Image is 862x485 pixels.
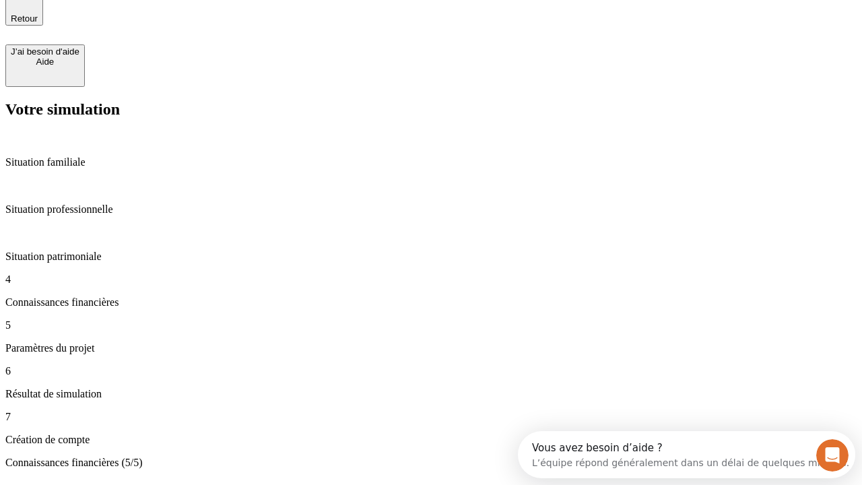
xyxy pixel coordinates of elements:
p: Situation familiale [5,156,857,168]
p: Paramètres du projet [5,342,857,354]
p: Création de compte [5,434,857,446]
span: Retour [11,13,38,24]
iframe: Intercom live chat [816,439,849,472]
p: Connaissances financières [5,296,857,309]
p: Situation professionnelle [5,203,857,216]
h2: Votre simulation [5,100,857,119]
div: Ouvrir le Messenger Intercom [5,5,371,42]
iframe: Intercom live chat discovery launcher [518,431,855,478]
div: Vous avez besoin d’aide ? [14,11,331,22]
div: L’équipe répond généralement dans un délai de quelques minutes. [14,22,331,36]
div: Aide [11,57,79,67]
p: 7 [5,411,857,423]
div: J’ai besoin d'aide [11,46,79,57]
p: Connaissances financières (5/5) [5,457,857,469]
p: Situation patrimoniale [5,251,857,263]
p: 4 [5,273,857,286]
p: 5 [5,319,857,331]
button: J’ai besoin d'aideAide [5,44,85,87]
p: Résultat de simulation [5,388,857,400]
p: 6 [5,365,857,377]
